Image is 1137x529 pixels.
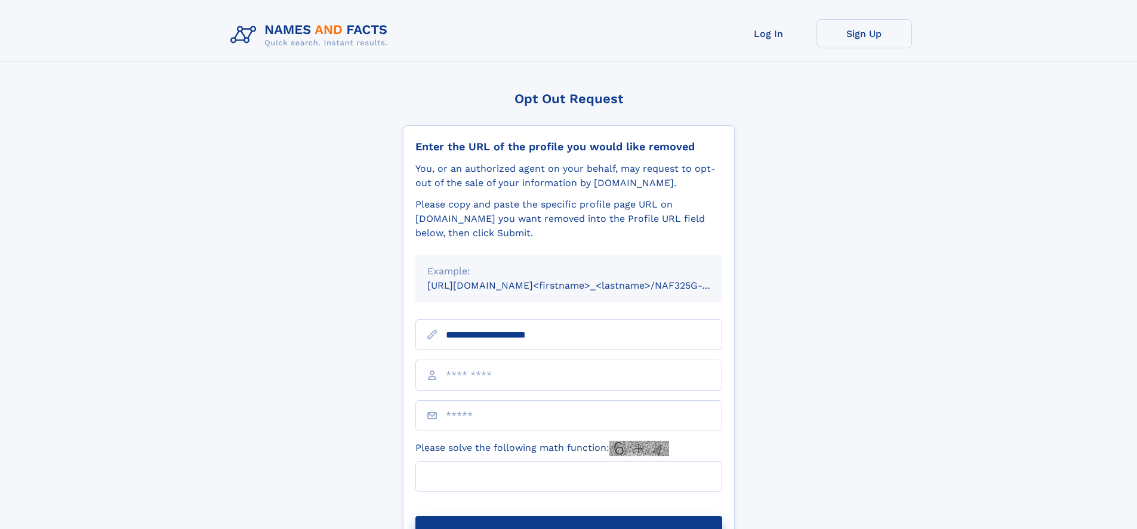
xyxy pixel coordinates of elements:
label: Please solve the following math function: [415,441,669,456]
div: You, or an authorized agent on your behalf, may request to opt-out of the sale of your informatio... [415,162,722,190]
div: Please copy and paste the specific profile page URL on [DOMAIN_NAME] you want removed into the Pr... [415,197,722,240]
small: [URL][DOMAIN_NAME]<firstname>_<lastname>/NAF325G-xxxxxxxx [427,280,745,291]
div: Enter the URL of the profile you would like removed [415,140,722,153]
div: Opt Out Request [403,91,735,106]
a: Sign Up [816,19,912,48]
img: Logo Names and Facts [226,19,398,51]
a: Log In [721,19,816,48]
div: Example: [427,264,710,279]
